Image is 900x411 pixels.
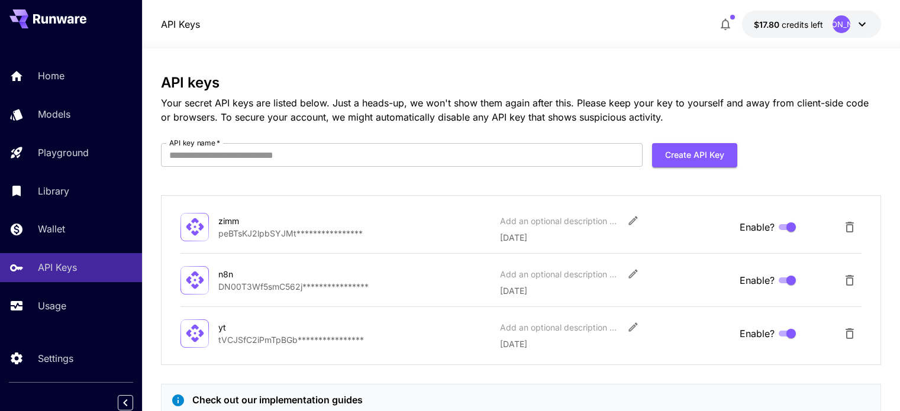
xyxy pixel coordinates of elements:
p: [DATE] [500,338,730,350]
p: Usage [38,299,66,313]
div: n8n [218,268,337,280]
div: Add an optional description or comment [500,321,618,334]
button: Edit [622,316,644,338]
label: API key name [169,138,220,148]
button: Collapse sidebar [118,395,133,410]
div: [PERSON_NAME] [833,15,850,33]
div: Add an optional description or comment [500,268,618,280]
div: Add an optional description or comment [500,215,618,227]
p: API Keys [38,260,77,274]
p: Playground [38,145,89,160]
span: Enable? [740,273,775,287]
p: Library [38,184,69,198]
p: [DATE] [500,284,730,297]
span: Enable? [740,220,775,234]
h3: API keys [161,75,881,91]
nav: breadcrumb [161,17,200,31]
div: $17.80215 [754,18,823,31]
button: Create API Key [652,143,737,167]
button: Delete API Key [838,322,862,345]
span: $17.80 [754,20,782,30]
div: zimm [218,215,337,227]
span: credits left [782,20,823,30]
span: Enable? [740,326,775,341]
p: Settings [38,351,73,365]
button: Edit [622,263,644,284]
a: API Keys [161,17,200,31]
button: Edit [622,210,644,231]
button: $17.80215[PERSON_NAME] [742,11,881,38]
div: yt [218,321,337,334]
p: [DATE] [500,231,730,244]
p: Wallet [38,222,65,236]
button: Delete API Key [838,215,862,239]
button: Delete API Key [838,268,862,292]
p: Models [38,107,70,121]
p: Home [38,69,64,83]
p: Your secret API keys are listed below. Just a heads-up, we won't show them again after this. Plea... [161,96,881,124]
p: Check out our implementation guides [192,393,871,407]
